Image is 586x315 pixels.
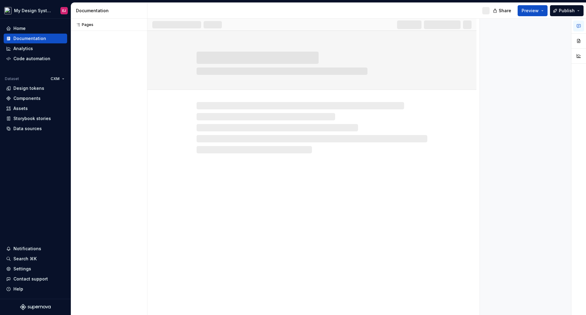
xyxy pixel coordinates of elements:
button: CXM [48,75,67,83]
svg: Supernova Logo [20,304,51,310]
a: Home [4,24,67,33]
button: Share [490,5,515,16]
button: My Design SystemEJ [1,4,70,17]
a: Code automation [4,54,67,64]
div: Settings [13,266,31,272]
div: Pages [73,22,93,27]
div: Documentation [76,8,145,14]
div: Help [13,286,23,292]
div: Documentation [13,35,46,42]
div: Components [13,95,41,101]
div: Search ⌘K [13,256,37,262]
button: Notifications [4,244,67,254]
a: Design tokens [4,83,67,93]
div: My Design System [14,8,53,14]
div: Analytics [13,46,33,52]
div: Assets [13,105,28,112]
a: Assets [4,104,67,113]
div: Notifications [13,246,41,252]
span: CXM [51,76,60,81]
div: Contact support [13,276,48,282]
div: Dataset [5,76,19,81]
a: Documentation [4,34,67,43]
a: Analytics [4,44,67,53]
a: Data sources [4,124,67,134]
div: Code automation [13,56,50,62]
div: Design tokens [13,85,44,91]
div: Home [13,25,26,31]
span: Preview [522,8,539,14]
a: Settings [4,264,67,274]
button: Help [4,284,67,294]
a: Storybook stories [4,114,67,123]
div: Data sources [13,126,42,132]
div: Storybook stories [13,115,51,122]
span: Publish [559,8,575,14]
button: Publish [550,5,584,16]
img: 6523a3b9-8e87-42c6-9977-0b9a54b06238.png [4,7,12,14]
a: Components [4,93,67,103]
button: Contact support [4,274,67,284]
span: Share [499,8,511,14]
button: Search ⌘K [4,254,67,264]
button: Preview [518,5,548,16]
div: EJ [62,8,66,13]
